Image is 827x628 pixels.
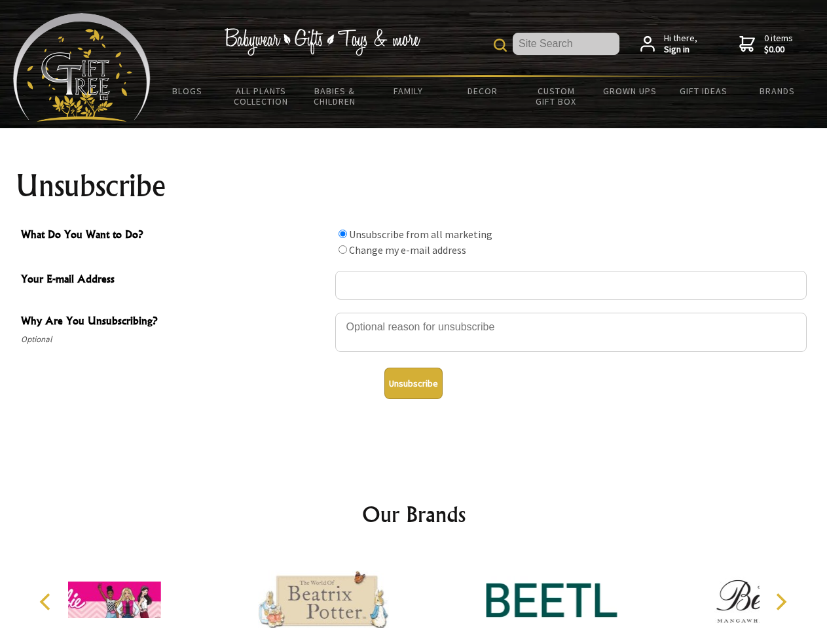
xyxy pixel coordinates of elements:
span: Hi there, [664,33,697,56]
a: Gift Ideas [667,77,741,105]
label: Unsubscribe from all marketing [349,228,492,241]
label: Change my e-mail address [349,243,466,256]
input: What Do You Want to Do? [339,245,347,254]
strong: $0.00 [764,44,793,56]
strong: Sign in [664,44,697,56]
input: What Do You Want to Do? [339,230,347,238]
a: Hi there,Sign in [640,33,697,56]
img: Babyware - Gifts - Toys and more... [13,13,151,122]
a: All Plants Collection [225,77,299,115]
img: Babywear - Gifts - Toys & more [224,28,420,56]
span: Why Are You Unsubscribing? [21,313,329,332]
button: Previous [33,587,62,616]
button: Next [766,587,795,616]
a: Decor [445,77,519,105]
a: BLOGS [151,77,225,105]
textarea: Why Are You Unsubscribing? [335,313,807,352]
span: What Do You Want to Do? [21,226,329,245]
input: Your E-mail Address [335,271,807,300]
a: Custom Gift Box [519,77,593,115]
h1: Unsubscribe [16,170,812,201]
button: Unsubscribe [384,368,443,399]
a: Brands [741,77,815,105]
span: 0 items [764,32,793,56]
span: Optional [21,332,329,347]
h2: Our Brands [26,498,801,530]
input: Site Search [513,33,619,55]
span: Your E-mail Address [21,271,329,290]
a: Family [372,77,446,105]
a: Babies & Children [298,77,372,115]
a: Grown Ups [593,77,667,105]
a: 0 items$0.00 [739,33,793,56]
img: product search [494,39,507,52]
